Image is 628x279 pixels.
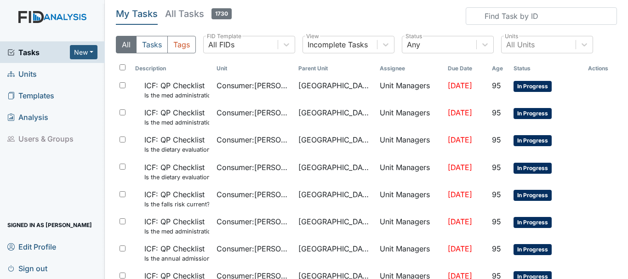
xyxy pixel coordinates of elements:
td: Unit Managers [376,76,444,103]
td: Unit Managers [376,239,444,267]
span: [GEOGRAPHIC_DATA] [298,189,372,200]
span: In Progress [514,108,552,119]
span: [GEOGRAPHIC_DATA] [298,162,372,173]
small: Is the dietary evaluation current? (document the date in the comment section) [144,145,209,154]
h5: All Tasks [165,7,232,20]
span: In Progress [514,81,552,92]
th: Toggle SortBy [295,61,376,76]
small: Is the med administration assessment current? (document the date in the comment section) [144,91,209,100]
span: ICF: QP Checklist Is the dietary evaluation current? (document the date in the comment section) [144,162,209,182]
span: ICF: QP Checklist Is the dietary evaluation current? (document the date in the comment section) [144,134,209,154]
span: ICF: QP Checklist Is the med administration assessment current? (document the date in the comment... [144,216,209,236]
span: 95 [492,135,501,144]
span: In Progress [514,190,552,201]
th: Toggle SortBy [444,61,488,76]
span: [GEOGRAPHIC_DATA] [298,243,372,254]
span: [DATE] [448,108,472,117]
th: Toggle SortBy [488,61,510,76]
span: ICF: QP Checklist Is the med administration assessment current? (document the date in the comment... [144,107,209,127]
small: Is the med administration assessment current? (document the date in the comment section) [144,227,209,236]
span: Consumer : [PERSON_NAME] [217,134,291,145]
div: Incomplete Tasks [308,39,368,50]
button: Tasks [136,36,168,53]
span: In Progress [514,244,552,255]
div: Type filter [116,36,196,53]
span: Consumer : [PERSON_NAME] [217,243,291,254]
span: Templates [7,88,54,102]
span: ICF: QP Checklist Is the annual admission agreement current? (document the date in the comment se... [144,243,209,263]
span: [DATE] [448,135,472,144]
span: [DATE] [448,190,472,199]
th: Assignee [376,61,444,76]
span: [DATE] [448,244,472,253]
span: In Progress [514,217,552,228]
small: Is the falls risk current? (document the date in the comment section) [144,200,209,209]
span: [DATE] [448,81,472,90]
span: 95 [492,244,501,253]
span: Edit Profile [7,239,56,254]
td: Unit Managers [376,131,444,158]
span: 1730 [211,8,232,19]
h5: My Tasks [116,7,158,20]
span: Consumer : [PERSON_NAME][GEOGRAPHIC_DATA] [217,107,291,118]
span: [GEOGRAPHIC_DATA] [298,80,372,91]
span: 95 [492,108,501,117]
span: 95 [492,217,501,226]
input: Find Task by ID [466,7,617,25]
span: 95 [492,190,501,199]
span: [DATE] [448,217,472,226]
button: New [70,45,97,59]
span: [GEOGRAPHIC_DATA] [298,216,372,227]
th: Toggle SortBy [510,61,584,76]
span: 95 [492,81,501,90]
span: [DATE] [448,163,472,172]
span: Consumer : [PERSON_NAME][GEOGRAPHIC_DATA] [217,216,291,227]
td: Unit Managers [376,103,444,131]
span: 95 [492,163,501,172]
span: ICF: QP Checklist Is the med administration assessment current? (document the date in the comment... [144,80,209,100]
small: Is the med administration assessment current? (document the date in the comment section) [144,118,209,127]
div: All FIDs [208,39,234,50]
span: Consumer : [PERSON_NAME] [217,162,291,173]
td: Unit Managers [376,185,444,212]
span: Signed in as [PERSON_NAME] [7,218,92,232]
span: [GEOGRAPHIC_DATA] [298,107,372,118]
div: All Units [506,39,535,50]
th: Toggle SortBy [131,61,213,76]
span: Consumer : [PERSON_NAME] [217,80,291,91]
span: In Progress [514,135,552,146]
input: Toggle All Rows Selected [120,64,126,70]
small: Is the annual admission agreement current? (document the date in the comment section) [144,254,209,263]
td: Unit Managers [376,158,444,185]
span: Units [7,67,37,81]
th: Toggle SortBy [213,61,294,76]
span: Sign out [7,261,47,275]
button: Tags [167,36,196,53]
span: In Progress [514,163,552,174]
small: Is the dietary evaluation current? (document the date in the comment section) [144,173,209,182]
span: [GEOGRAPHIC_DATA] [298,134,372,145]
span: ICF: QP Checklist Is the falls risk current? (document the date in the comment section) [144,189,209,209]
button: All [116,36,137,53]
th: Actions [584,61,617,76]
span: Consumer : [PERSON_NAME] [217,189,291,200]
a: Tasks [7,47,70,58]
span: Analysis [7,110,48,124]
div: Any [407,39,420,50]
td: Unit Managers [376,212,444,239]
